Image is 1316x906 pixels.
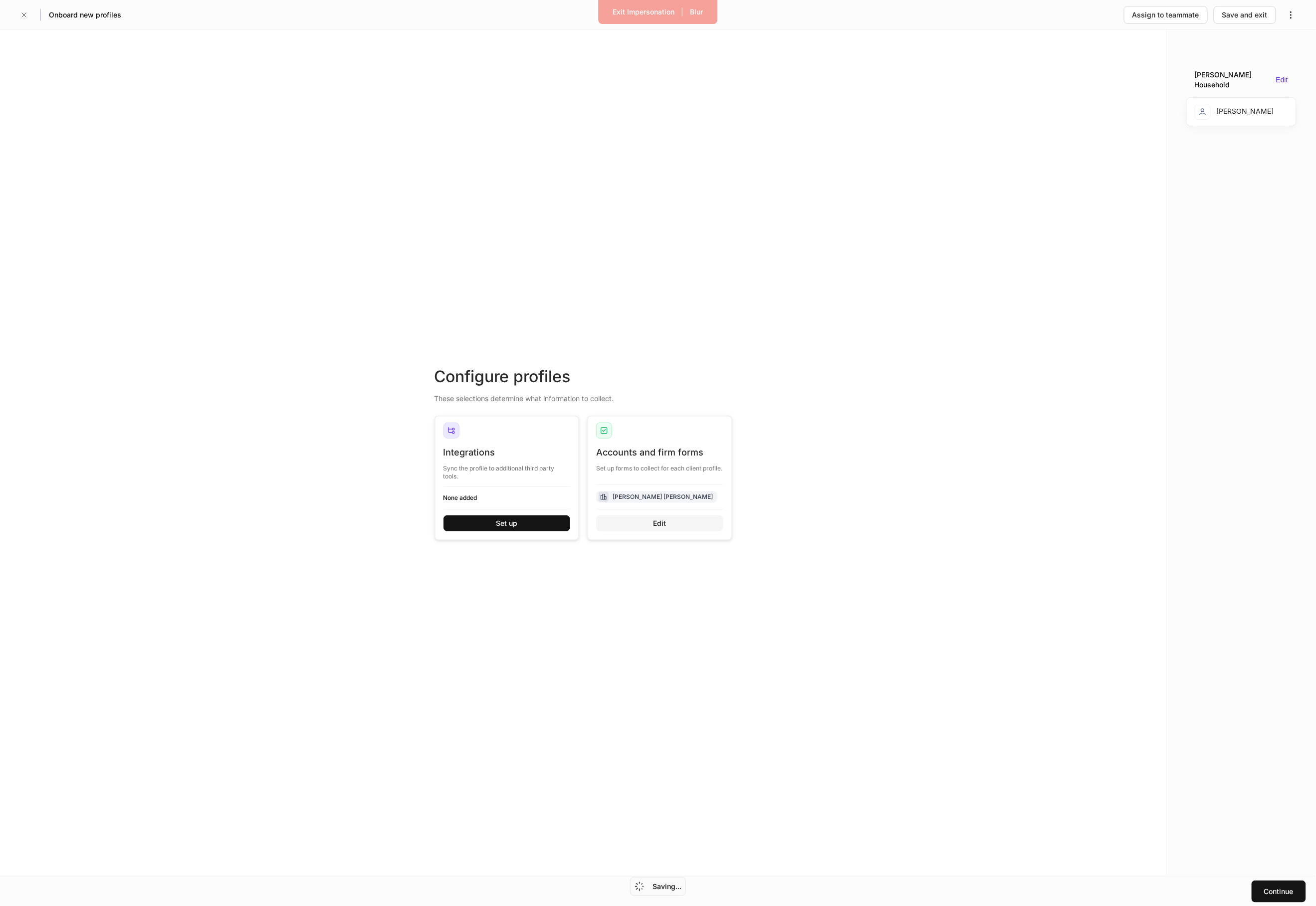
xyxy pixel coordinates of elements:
div: Set up [496,518,517,528]
h5: Saving... [653,882,681,892]
div: Assign to teammate [1132,10,1199,20]
button: Set up [443,515,571,531]
h6: None added [443,493,571,502]
button: Save and exit [1214,6,1276,24]
div: [PERSON_NAME] Household [1195,70,1272,90]
div: Configure profiles [435,366,732,388]
div: Exit Impersonation [613,7,675,17]
div: Set up forms to collect for each client profile. [596,458,723,472]
div: Integrations [443,447,571,458]
button: Assign to teammate [1124,6,1208,24]
div: [PERSON_NAME] [1195,104,1274,120]
button: Edit [596,515,723,531]
div: Continue [1264,887,1294,897]
button: Exit Impersonation [607,4,681,20]
button: Edit [1276,76,1288,84]
div: These selections determine what information to collect. [435,388,732,404]
div: Save and exit [1222,10,1268,20]
button: Blur [684,4,710,20]
div: Edit [653,518,666,528]
div: Blur [690,7,703,17]
button: Continue [1252,881,1306,903]
div: Sync the profile to additional third party tools. [443,458,571,480]
div: Accounts and firm forms [596,447,723,458]
h5: Onboard new profiles [49,10,121,20]
div: [PERSON_NAME] [PERSON_NAME] [613,492,713,501]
